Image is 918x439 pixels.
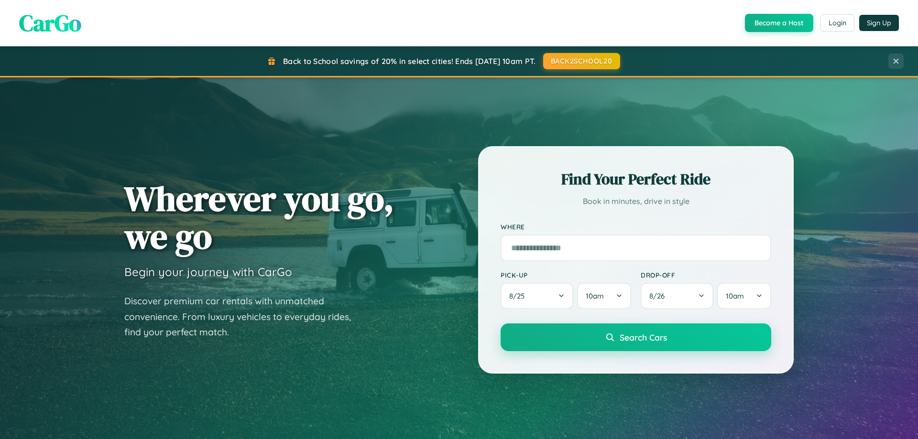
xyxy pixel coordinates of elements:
button: BACK2SCHOOL20 [543,53,620,69]
button: Login [820,14,854,32]
span: CarGo [19,7,81,39]
button: Sign Up [859,15,899,31]
button: 10am [717,283,771,309]
button: Search Cars [501,323,771,351]
span: 8 / 26 [649,291,669,300]
label: Drop-off [641,271,771,279]
span: 10am [726,291,744,300]
button: Become a Host [745,14,813,32]
label: Where [501,223,771,231]
h1: Wherever you go, we go [124,180,394,255]
span: Search Cars [620,332,667,343]
p: Discover premium car rentals with unmatched convenience. From luxury vehicles to everyday rides, ... [124,293,363,340]
button: 8/25 [501,283,573,309]
button: 8/26 [641,283,713,309]
h2: Find Your Perfect Ride [501,169,771,190]
span: 8 / 25 [509,291,529,300]
p: Book in minutes, drive in style [501,194,771,208]
span: Back to School savings of 20% in select cities! Ends [DATE] 10am PT. [283,56,535,66]
label: Pick-up [501,271,631,279]
span: 10am [586,291,604,300]
button: 10am [577,283,631,309]
h3: Begin your journey with CarGo [124,265,292,279]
